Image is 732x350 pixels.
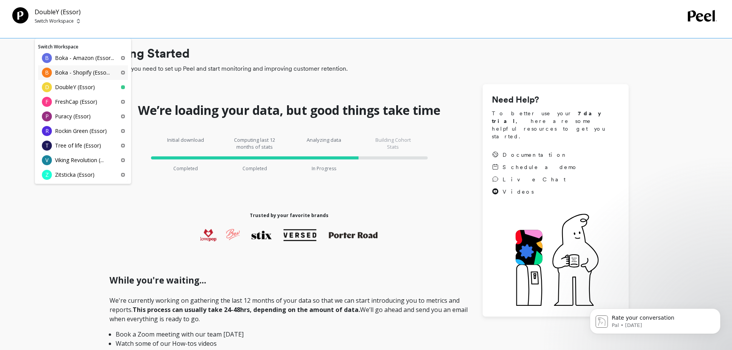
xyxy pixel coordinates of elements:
div: D [42,82,52,92]
p: Tree of life (Essor) [55,142,101,149]
div: P [42,111,52,121]
a: Documentation [492,151,578,159]
p: Initial download [163,136,209,150]
div: B [42,68,52,78]
strong: This process can usually take 24-48hrs, depending on the amount of data. [133,305,360,314]
h1: Need Help? [492,93,619,106]
span: Live Chat [503,176,566,183]
span: Schedule a demo [503,163,578,171]
li: Book a Zoom meeting with our team [DATE] [116,330,463,339]
h1: We’re loading your data, but good things take time [138,103,440,118]
span: Everything you need to set up Peel and start monitoring and improving customer retention. [100,64,629,73]
a: Videos [492,188,578,196]
p: Computing last 12 months of stats [232,136,278,150]
p: Boka - Amazon (Essor... [55,54,114,62]
div: T [42,141,52,151]
p: Viking Revolution (... [55,156,104,164]
div: B [42,53,52,63]
strong: 7 day trial [492,110,608,124]
p: Building Cohort Stats [370,136,416,150]
a: Schedule a demo [492,163,578,171]
h1: Getting Started [100,44,629,63]
a: Switch Workspace [38,43,78,50]
p: Switch Workspace [35,18,74,24]
p: DoubleY (Essor) [35,7,81,17]
img: Team Profile [12,7,28,23]
p: Completed [242,166,267,172]
iframe: Intercom notifications message [578,292,732,346]
span: To better use your , here are some helpful resources to get you started. [492,109,619,140]
img: picker [77,18,80,24]
p: In Progress [312,166,336,172]
p: Zitsticka (Essor) [55,171,95,179]
div: R [42,126,52,136]
p: Completed [173,166,198,172]
span: Videos [503,188,534,196]
h1: While you're waiting... [110,274,469,287]
p: Rockin Green (Essor) [55,127,107,135]
p: Analyzing data [301,136,347,150]
div: F [42,97,52,107]
span: Documentation [503,151,568,159]
p: Puracy (Essor) [55,113,91,120]
p: FreshCap (Essor) [55,98,97,106]
div: V [42,155,52,165]
h1: Trusted by your favorite brands [250,212,329,219]
div: Z [42,170,52,180]
p: Boka - Shopify (Esso... [55,69,110,76]
li: Watch some of our How-tos videos [116,339,463,348]
p: DoubleY (Essor) [55,83,95,91]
